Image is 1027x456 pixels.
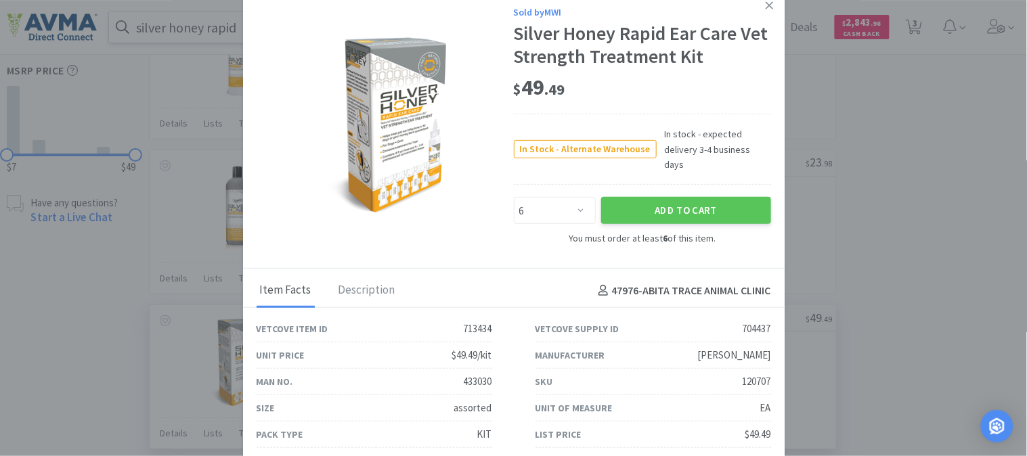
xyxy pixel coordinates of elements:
[760,400,771,416] div: EA
[257,321,328,336] div: Vetcove Item ID
[545,80,565,99] span: . 49
[257,374,293,389] div: Man No.
[514,5,771,20] div: Sold by MWI
[464,373,492,390] div: 433030
[514,74,565,101] span: 49
[536,348,605,363] div: Manufacturer
[657,127,771,172] span: In stock - expected delivery 3-4 business days
[743,373,771,390] div: 120707
[743,321,771,337] div: 704437
[536,401,613,415] div: Unit of Measure
[981,410,1013,442] div: Open Intercom Messenger
[324,37,445,213] img: 979329733b714bc4978cc92f11ed80c4_704437.png
[698,347,771,363] div: [PERSON_NAME]
[452,347,492,363] div: $49.49/kit
[514,80,522,99] span: $
[257,348,305,363] div: Unit Price
[515,141,656,158] span: In Stock - Alternate Warehouse
[536,427,582,442] div: List Price
[536,374,553,389] div: SKU
[745,426,771,442] div: $49.49
[257,401,275,415] div: Size
[601,197,771,224] button: Add to Cart
[335,274,399,308] div: Description
[257,427,303,442] div: Pack Type
[663,232,668,244] strong: 6
[454,400,492,416] div: assorted
[257,274,315,308] div: Item Facts
[593,282,771,300] h4: 47976 - ABITA TRACE ANIMAL CLINIC
[464,321,492,337] div: 713434
[477,426,492,442] div: KIT
[536,321,619,336] div: Vetcove Supply ID
[514,231,771,246] div: You must order at least of this item.
[514,22,771,68] div: Silver Honey Rapid Ear Care Vet Strength Treatment Kit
